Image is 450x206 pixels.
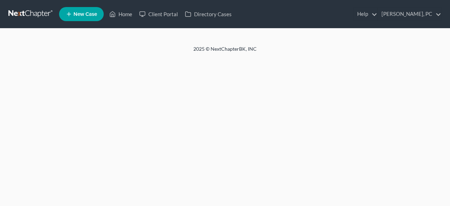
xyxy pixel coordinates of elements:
[59,7,104,21] new-legal-case-button: New Case
[106,8,136,20] a: Home
[354,8,377,20] a: Help
[25,45,425,58] div: 2025 © NextChapterBK, INC
[181,8,235,20] a: Directory Cases
[136,8,181,20] a: Client Portal
[378,8,441,20] a: [PERSON_NAME], PC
